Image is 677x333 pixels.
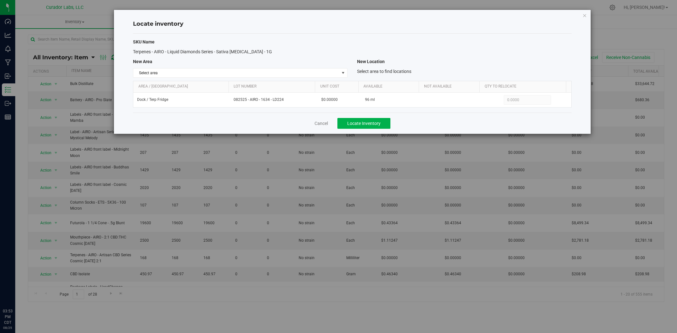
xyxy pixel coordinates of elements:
span: 082525 - AIRO - 1634 - LD224 [234,97,314,103]
iframe: Resource center unread badge [19,281,26,289]
button: Locate Inventory [337,118,390,129]
a: Unit Cost [320,84,356,89]
span: Dock / Terp Fridge [137,97,168,103]
span: 96 ml [365,97,375,103]
a: Qty to Relocate [485,84,564,89]
a: Not Available [424,84,477,89]
iframe: Resource center [6,282,25,301]
span: Select area [133,69,339,77]
span: New Location [357,59,385,64]
span: Locate Inventory [347,121,381,126]
a: Available [363,84,416,89]
span: Select area to find locations [357,69,411,74]
span: $0.00000 [321,97,338,103]
span: select [339,69,347,77]
span: SKU Name [133,39,155,44]
h4: Locate inventory [133,20,572,28]
span: Terpenes - AIRO - Liquid Diamonds Series - Sativa [MEDICAL_DATA] - 1G [133,49,272,54]
a: Cancel [315,120,328,127]
a: Area / [GEOGRAPHIC_DATA] [138,84,226,89]
span: New Area [133,59,152,64]
a: Lot Number [234,84,313,89]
